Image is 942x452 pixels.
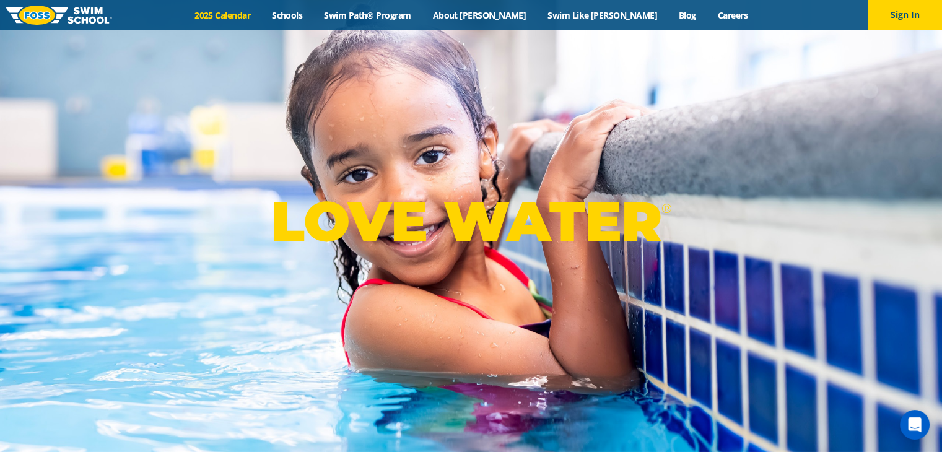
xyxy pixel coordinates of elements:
[261,9,313,21] a: Schools
[537,9,668,21] a: Swim Like [PERSON_NAME]
[668,9,707,21] a: Blog
[184,9,261,21] a: 2025 Calendar
[422,9,537,21] a: About [PERSON_NAME]
[313,9,422,21] a: Swim Path® Program
[707,9,758,21] a: Careers
[661,201,671,216] sup: ®
[6,6,112,25] img: FOSS Swim School Logo
[271,188,671,254] p: LOVE WATER
[900,410,930,440] div: Open Intercom Messenger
